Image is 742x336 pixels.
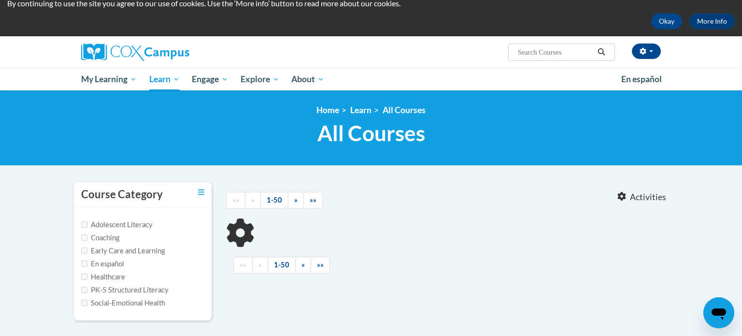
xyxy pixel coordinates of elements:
a: More Info [689,14,735,29]
span: My Learning [81,73,137,85]
a: Previous [252,257,268,274]
input: Search Courses [517,46,594,58]
a: My Learning [75,68,143,90]
label: Adolescent Literacy [81,219,153,230]
a: Home [316,105,339,115]
span: »» [317,261,324,269]
a: Next [295,257,311,274]
h3: Course Category [81,187,163,202]
span: « [258,261,262,269]
img: Cox Campus [81,44,189,61]
input: Checkbox for Options [81,274,87,280]
a: Explore [234,68,285,90]
a: Engage [185,68,234,90]
span: Engage [192,73,228,85]
span: «« [232,196,239,204]
label: Social-Emotional Health [81,298,165,308]
input: Checkbox for Options [81,300,87,306]
a: Learn [350,105,371,115]
label: Early Care and Learning [81,246,165,256]
a: Cox Campus [81,44,265,61]
span: Explore [241,73,279,85]
a: Toggle collapse [198,187,204,198]
a: Begining [233,257,253,274]
a: About [285,68,331,90]
input: Checkbox for Options [81,234,87,241]
a: Learn [143,68,186,90]
a: Previous [245,192,261,209]
label: Coaching [81,233,119,243]
span: Learn [149,73,180,85]
button: Okay [651,14,682,29]
label: En español [81,259,124,269]
iframe: Button to launch messaging window, conversation in progress [703,297,734,328]
input: Checkbox for Options [81,287,87,293]
span: » [294,196,298,204]
span: All Courses [317,120,425,146]
a: Begining [226,192,245,209]
a: 1-50 [260,192,288,209]
span: Activities [630,192,666,203]
button: Account Settings [632,44,661,59]
span: En español [621,74,662,84]
a: End [311,257,330,274]
span: » [301,261,305,269]
a: End [303,192,323,209]
span: »» [310,196,316,204]
a: All Courses [383,105,426,115]
label: Healthcare [81,272,125,282]
input: Checkbox for Options [81,221,87,228]
span: « [251,196,255,204]
a: En español [615,69,668,89]
span: About [291,73,324,85]
a: 1-50 [268,257,296,274]
button: Search [594,46,609,58]
label: PK-5 Structured Literacy [81,285,169,295]
a: Next [288,192,304,209]
span: «« [240,261,246,269]
input: Checkbox for Options [81,261,87,267]
div: Main menu [67,68,675,90]
input: Checkbox for Options [81,248,87,254]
